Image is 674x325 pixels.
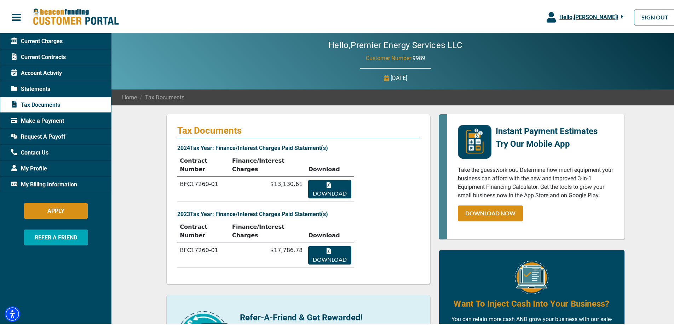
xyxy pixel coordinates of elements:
[11,83,50,92] span: Statements
[5,305,20,320] div: Accessibility Menu
[308,245,351,263] button: Download
[122,92,137,100] a: Home
[11,115,64,124] span: Make a Payment
[559,12,618,19] span: Hello, [PERSON_NAME] !
[177,152,229,175] th: Contract Number
[11,179,77,187] span: My Billing Information
[11,36,63,44] span: Current Charges
[11,99,60,108] span: Tax Documents
[24,228,88,244] button: REFER A FRIEND
[307,39,484,49] h2: Hello, Premier Energy Services LLC
[177,123,419,135] p: Tax Documents
[229,175,305,200] td: $13,130.61
[177,242,229,266] td: BFC17260-01
[177,219,229,242] th: Contract Number
[229,152,305,175] th: Finance/Interest Charges
[11,147,48,156] span: Contact Us
[11,52,66,60] span: Current Contracts
[458,204,523,220] a: DOWNLOAD NOW
[229,242,305,266] td: $17,786.78
[11,131,65,140] span: Request A Payoff
[11,68,62,76] span: Account Activity
[413,53,425,60] span: 9989
[11,163,47,172] span: My Profile
[496,136,598,149] p: Try Our Mobile App
[177,209,419,217] p: 2023 Tax Year: Finance/Interest Charges Paid Statement(s)
[137,92,184,100] span: Tax Documents
[33,7,119,25] img: Beacon Funding Customer Portal Logo
[177,175,229,200] td: BFC17260-01
[458,123,491,157] img: mobile-app-logo.png
[391,72,407,81] p: [DATE]
[24,202,88,217] button: APPLY
[229,219,305,242] th: Finance/Interest Charges
[515,259,548,293] img: Equipment Financing Online Image
[496,123,598,136] p: Instant Payment Estimates
[458,164,614,198] p: Take the guesswork out. Determine how much equipment your business can afford with the new and im...
[305,152,354,175] th: Download
[308,179,351,197] button: Download
[454,296,609,308] h4: Want To Inject Cash Into Your Business?
[177,143,419,151] p: 2024 Tax Year: Finance/Interest Charges Paid Statement(s)
[305,219,354,242] th: Download
[366,53,413,60] span: Customer Number:
[240,310,419,323] p: Refer-A-Friend & Get Rewarded!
